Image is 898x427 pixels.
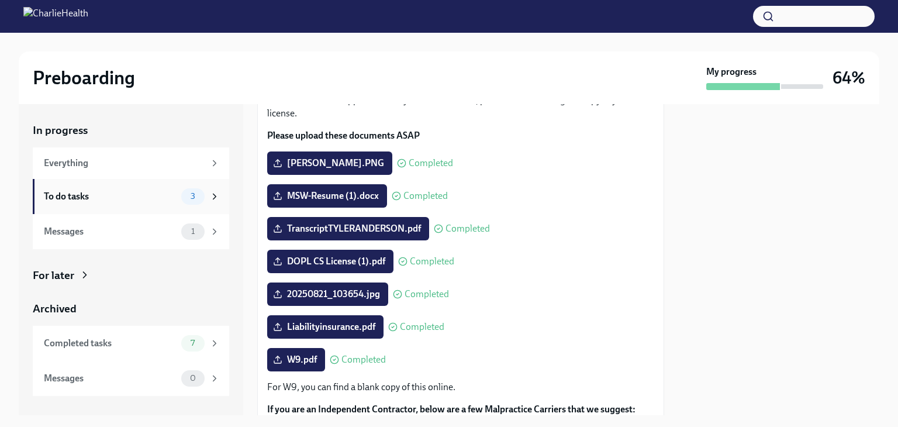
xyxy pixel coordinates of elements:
[275,256,385,267] span: DOPL CS License (1).pdf
[33,66,135,89] h2: Preboarding
[33,301,229,316] a: Archived
[267,348,325,371] label: W9.pdf
[275,190,379,202] span: MSW-Resume (1).docx
[44,225,177,238] div: Messages
[44,190,177,203] div: To do tasks
[33,147,229,179] a: Everything
[267,184,387,208] label: MSW-Resume (1).docx
[44,337,177,350] div: Completed tasks
[275,223,421,235] span: TranscriptTYLERANDERSON.pdf
[267,151,392,175] label: [PERSON_NAME].PNG
[33,268,229,283] a: For later
[267,217,429,240] label: TranscriptTYLERANDERSON.pdf
[33,214,229,249] a: Messages1
[400,322,444,332] span: Completed
[403,191,448,201] span: Completed
[445,224,490,233] span: Completed
[275,288,380,300] span: 20250821_103654.jpg
[33,179,229,214] a: To do tasks3
[706,66,757,78] strong: My progress
[341,355,386,364] span: Completed
[267,250,393,273] label: DOPL CS License (1).pdf
[33,361,229,396] a: Messages0
[33,326,229,361] a: Completed tasks7
[33,123,229,138] a: In progress
[267,404,635,415] strong: If you are an Independent Contractor, below are a few Malpractice Carriers that we suggest:
[833,67,865,88] h3: 64%
[275,354,317,366] span: W9.pdf
[184,192,202,201] span: 3
[267,381,654,394] p: For W9, you can find a blank copy of this online.
[409,159,453,168] span: Completed
[275,157,384,169] span: [PERSON_NAME].PNG
[23,7,88,26] img: CharlieHealth
[410,257,454,266] span: Completed
[184,227,202,236] span: 1
[33,268,74,283] div: For later
[183,374,203,383] span: 0
[267,283,388,306] label: 20250821_103654.jpg
[405,290,449,299] span: Completed
[44,372,177,385] div: Messages
[44,157,205,170] div: Everything
[267,130,420,141] strong: Please upload these documents ASAP
[184,339,202,347] span: 7
[267,315,384,339] label: Liabilityinsurance.pdf
[275,321,375,333] span: Liabilityinsurance.pdf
